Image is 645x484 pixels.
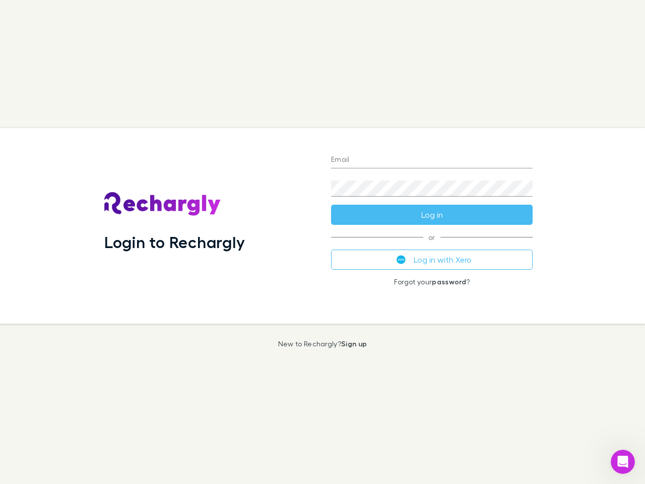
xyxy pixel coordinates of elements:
iframe: Intercom live chat [611,450,635,474]
button: Log in with Xero [331,250,533,270]
p: New to Rechargly? [278,340,367,348]
p: Forgot your ? [331,278,533,286]
a: password [432,277,466,286]
img: Xero's logo [397,255,406,264]
button: Log in [331,205,533,225]
h1: Login to Rechargly [104,232,245,252]
img: Rechargly's Logo [104,192,221,216]
a: Sign up [341,339,367,348]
